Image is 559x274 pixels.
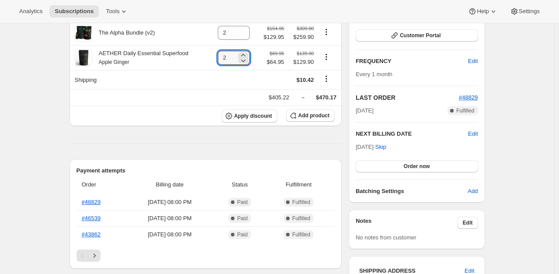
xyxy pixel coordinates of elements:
h6: Batching Settings [356,187,468,196]
small: $154.95 [267,26,284,31]
h2: LAST ORDER [356,93,459,102]
span: $129.90 [290,58,314,67]
small: $69.95 [269,51,284,56]
button: Subscriptions [49,5,99,18]
span: Paid [237,215,248,222]
span: [DATE] [356,106,374,115]
div: AETHER Daily Essential Superfood [92,49,189,67]
button: Edit [463,54,483,68]
button: Add product [286,109,335,122]
span: $64.95 [267,58,284,67]
span: No notes from customer [356,234,416,241]
img: product img [75,49,92,67]
button: Product actions [319,52,333,62]
span: Every 1 month [356,71,392,77]
button: Order now [356,160,478,172]
button: Tools [101,5,133,18]
small: $139.90 [297,51,314,56]
span: Add product [298,112,329,119]
small: Apple Ginger [99,59,129,65]
span: $10.42 [297,77,314,83]
span: Help [477,8,489,15]
button: Customer Portal [356,29,478,42]
span: Skip [375,143,386,151]
span: Paid [237,199,248,206]
span: Edit [468,57,478,66]
h3: Notes [356,217,458,229]
h2: NEXT BILLING DATE [356,130,468,138]
span: Tools [106,8,119,15]
th: Shipping [70,70,210,89]
span: Fulfilled [292,231,310,238]
button: Edit [458,217,478,229]
span: [DATE] · 08:00 PM [128,198,212,207]
small: $309.90 [297,26,314,31]
span: $259.90 [290,33,314,42]
span: Customer Portal [400,32,440,39]
div: $405.22 [269,93,289,102]
span: Status [217,180,262,189]
button: Edit [468,130,478,138]
a: #46539 [82,215,101,221]
button: Next [88,249,101,262]
span: Order now [404,163,430,170]
nav: Pagination [77,249,335,262]
img: product img [75,24,92,42]
span: [DATE] · 08:00 PM [128,214,212,223]
button: Apply discount [222,109,277,123]
h2: FREQUENCY [356,57,468,66]
span: Fulfilled [292,199,310,206]
span: [DATE] · [356,144,386,150]
button: Add [462,184,483,198]
div: → [300,93,305,102]
span: Fulfilled [456,107,474,114]
span: Settings [519,8,540,15]
span: Billing date [128,180,212,189]
button: #48829 [459,93,478,102]
button: Skip [370,140,391,154]
a: #48829 [459,94,478,101]
span: Apply discount [234,112,272,119]
button: Help [463,5,503,18]
span: $470.17 [316,94,336,101]
div: The Alpha Bundle (v2) [92,28,155,37]
span: Subscriptions [55,8,94,15]
span: $129.95 [264,33,284,42]
span: Fulfillment [268,180,329,189]
th: Order [77,175,126,194]
h2: Payment attempts [77,166,335,175]
button: Product actions [319,27,333,37]
span: Paid [237,231,248,238]
a: #43862 [82,231,101,238]
button: Settings [505,5,545,18]
span: Add [468,187,478,196]
button: Analytics [14,5,48,18]
span: Edit [463,219,473,226]
span: [DATE] · 08:00 PM [128,230,212,239]
button: Shipping actions [319,74,333,84]
a: #48829 [82,199,101,205]
span: Fulfilled [292,215,310,222]
span: Analytics [19,8,42,15]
